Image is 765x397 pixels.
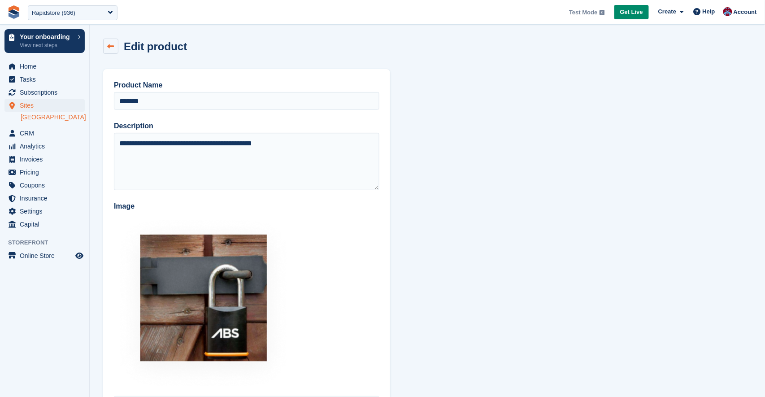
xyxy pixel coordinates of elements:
[8,238,89,247] span: Storefront
[74,250,85,261] a: Preview store
[620,8,643,17] span: Get Live
[569,8,597,17] span: Test Mode
[20,153,74,166] span: Invoices
[4,166,85,179] a: menu
[4,73,85,86] a: menu
[124,40,187,52] h2: Edit product
[4,140,85,153] a: menu
[20,179,74,192] span: Coupons
[4,218,85,231] a: menu
[723,7,732,16] img: David Hughes
[114,121,379,131] label: Description
[20,249,74,262] span: Online Store
[20,166,74,179] span: Pricing
[20,205,74,218] span: Settings
[20,99,74,112] span: Sites
[32,9,75,17] div: Rapidstore (936)
[114,214,293,393] img: box.png
[20,192,74,205] span: Insurance
[20,60,74,73] span: Home
[4,205,85,218] a: menu
[114,80,379,91] label: Product Name
[20,86,74,99] span: Subscriptions
[4,60,85,73] a: menu
[20,218,74,231] span: Capital
[4,127,85,140] a: menu
[20,127,74,140] span: CRM
[7,5,21,19] img: stora-icon-8386f47178a22dfd0bd8f6a31ec36ba5ce8667c1dd55bd0f319d3a0aa187defe.svg
[20,34,73,40] p: Your onboarding
[114,201,379,212] label: Image
[4,153,85,166] a: menu
[4,99,85,112] a: menu
[614,5,649,20] a: Get Live
[658,7,676,16] span: Create
[21,113,85,122] a: [GEOGRAPHIC_DATA]
[703,7,715,16] span: Help
[20,140,74,153] span: Analytics
[4,249,85,262] a: menu
[4,29,85,53] a: Your onboarding View next steps
[4,86,85,99] a: menu
[4,192,85,205] a: menu
[20,41,73,49] p: View next steps
[4,179,85,192] a: menu
[20,73,74,86] span: Tasks
[734,8,757,17] span: Account
[600,10,605,15] img: icon-info-grey-7440780725fd019a000dd9b08b2336e03edf1995a4989e88bcd33f0948082b44.svg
